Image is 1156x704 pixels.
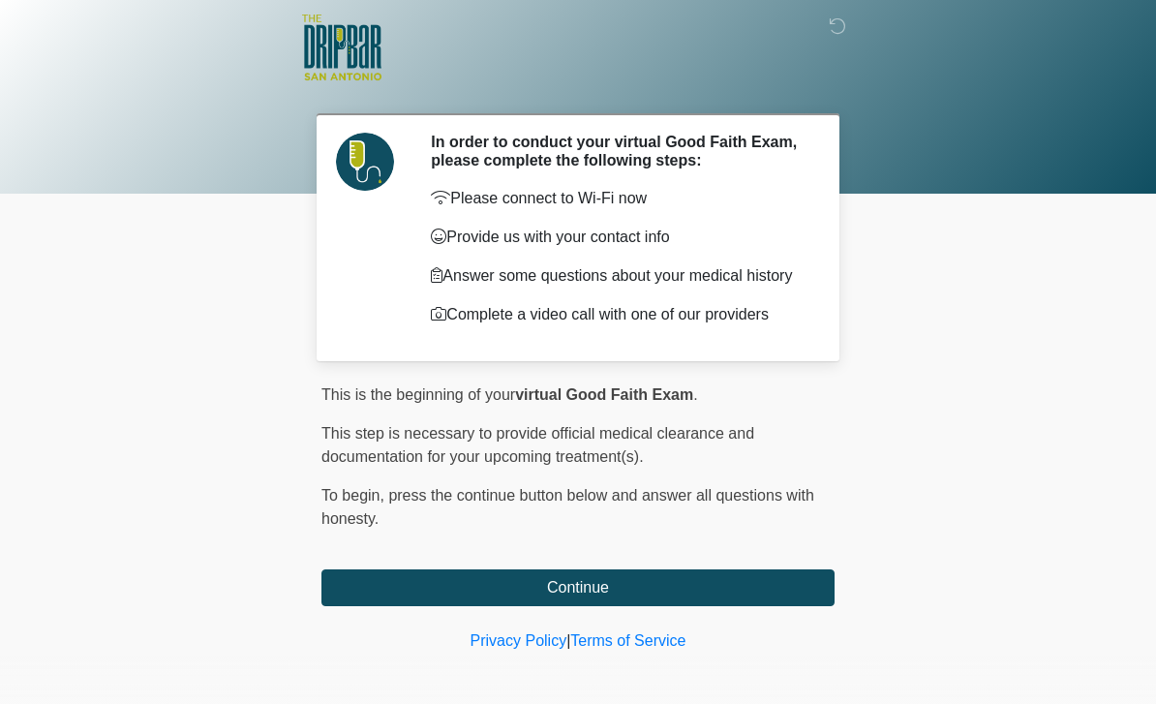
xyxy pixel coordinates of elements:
[471,632,567,649] a: Privacy Policy
[336,133,394,191] img: Agent Avatar
[321,425,754,465] span: This step is necessary to provide official medical clearance and documentation for your upcoming ...
[321,487,388,504] span: To begin,
[515,386,693,403] strong: virtual Good Faith Exam
[693,386,697,403] span: .
[566,632,570,649] a: |
[431,133,806,169] h2: In order to conduct your virtual Good Faith Exam, please complete the following steps:
[431,303,806,326] p: Complete a video call with one of our providers
[570,632,685,649] a: Terms of Service
[321,386,515,403] span: This is the beginning of your
[431,226,806,249] p: Provide us with your contact info
[321,487,814,527] span: press the continue button below and answer all questions with honesty.
[431,264,806,288] p: Answer some questions about your medical history
[302,15,381,82] img: The DRIPBaR - San Antonio Fossil Creek Logo
[431,187,806,210] p: Please connect to Wi-Fi now
[321,569,835,606] button: Continue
